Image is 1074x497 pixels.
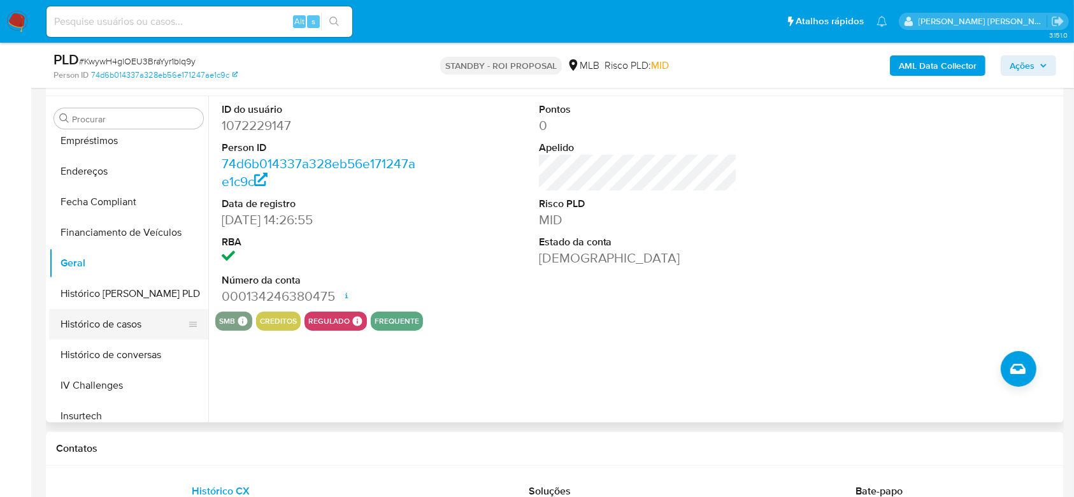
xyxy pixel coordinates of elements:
button: Financiamento de Veículos [49,217,208,248]
button: creditos [260,319,297,324]
button: Procurar [59,113,69,124]
dd: [DATE] 14:26:55 [222,211,420,229]
span: Atalhos rápidos [796,15,864,28]
input: Procurar [72,113,198,125]
dt: Risco PLD [539,197,738,211]
h1: Contatos [56,442,1054,455]
button: smb [219,319,235,324]
a: Notificações [877,16,887,27]
b: PLD [54,49,79,69]
dt: RBA [222,235,420,249]
span: Alt [294,15,304,27]
button: search-icon [321,13,347,31]
span: 3.151.0 [1049,30,1068,40]
span: s [311,15,315,27]
p: STANDBY - ROI PROPOSAL [440,57,562,75]
a: 74d6b014337a328eb56e171247ae1c9c [222,154,415,191]
a: 74d6b014337a328eb56e171247ae1c9c [91,69,238,81]
button: Empréstimos [49,126,208,156]
a: Sair [1051,15,1064,28]
dd: 0 [539,117,738,134]
button: Histórico de conversas [49,340,208,370]
div: MLB [567,59,599,73]
span: MID [651,58,669,73]
dt: ID do usuário [222,103,420,117]
dt: Person ID [222,141,420,155]
dt: Data de registro [222,197,420,211]
input: Pesquise usuários ou casos... [47,13,352,30]
button: Fecha Compliant [49,187,208,217]
button: frequente [375,319,419,324]
dt: Estado da conta [539,235,738,249]
span: # KwywH4glOEU3BraYyr1blq9y [79,55,196,68]
button: Histórico de casos [49,309,198,340]
button: Endereços [49,156,208,187]
span: Risco PLD: [605,59,669,73]
button: AML Data Collector [890,55,985,76]
button: regulado [308,319,350,324]
button: Ações [1001,55,1056,76]
span: Ações [1010,55,1035,76]
dt: Número da conta [222,273,420,287]
dt: Apelido [539,141,738,155]
dd: MID [539,211,738,229]
b: Person ID [54,69,89,81]
dt: Pontos [539,103,738,117]
dd: [DEMOGRAPHIC_DATA] [539,249,738,267]
button: IV Challenges [49,370,208,401]
b: AML Data Collector [899,55,977,76]
dd: 000134246380475 [222,287,420,305]
button: Histórico [PERSON_NAME] PLD [49,278,208,309]
button: Geral [49,248,208,278]
button: Insurtech [49,401,208,431]
p: andrea.asantos@mercadopago.com.br [919,15,1047,27]
dd: 1072229147 [222,117,420,134]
